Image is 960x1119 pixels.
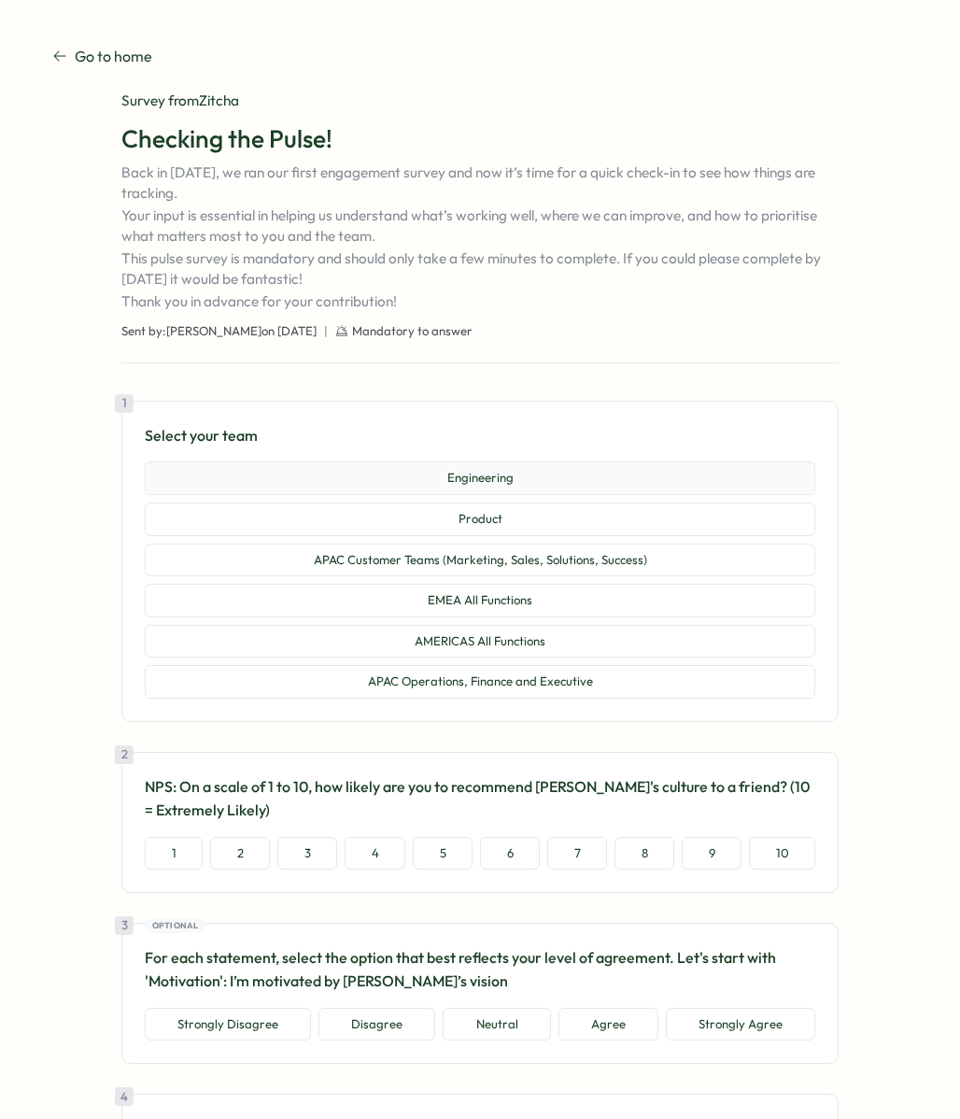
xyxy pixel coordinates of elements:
[666,1008,815,1041] button: Strongly Agree
[413,837,473,871] button: 5
[75,45,152,68] p: Go to home
[443,1008,550,1041] button: Neutral
[210,837,270,871] button: 2
[145,1008,311,1041] button: Strongly Disagree
[614,837,674,871] button: 8
[277,837,337,871] button: 3
[152,919,199,932] span: Optional
[682,837,741,871] button: 9
[121,163,839,312] p: Back in [DATE], we ran our first engagement survey and now it’s time for a quick check-in to see ...
[52,45,152,68] a: Go to home
[145,625,815,659] button: AMERICAS All Functions
[480,837,540,871] button: 6
[749,837,815,871] button: 10
[345,837,405,871] button: 4
[115,745,134,764] div: 2
[352,323,473,340] span: Mandatory to answer
[115,1087,134,1106] div: 4
[145,837,203,871] button: 1
[145,503,815,536] button: Product
[145,946,815,993] p: For each statement, select the option that best reflects your level of agreement. Let's start wit...
[324,323,328,340] span: |
[547,837,607,871] button: 7
[558,1008,658,1041] button: Agree
[115,916,134,935] div: 3
[145,544,815,577] button: APAC Customer Teams (Marketing, Sales, Solutions, Success)
[115,394,134,413] div: 1
[121,122,839,155] h1: Checking the Pulse!
[121,91,839,111] div: Survey from Zitcha
[145,461,815,495] button: Engineering
[318,1008,435,1041] button: Disagree
[145,424,815,447] p: Select your team
[145,584,815,617] button: EMEA All Functions
[145,665,815,699] button: APAC Operations, Finance and Executive
[121,323,317,340] span: Sent by: [PERSON_NAME] on [DATE]
[145,775,815,822] p: NPS: On a scale of 1 to 10, how likely are you to recommend [PERSON_NAME]'s culture to a friend? ...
